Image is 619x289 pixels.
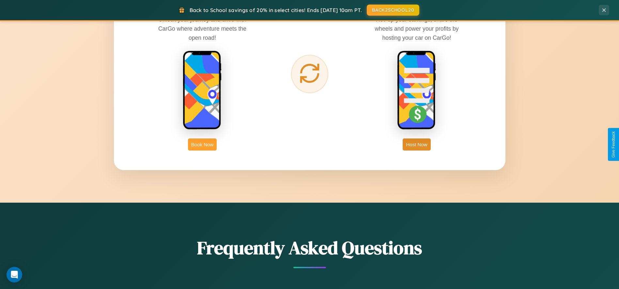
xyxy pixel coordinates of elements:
button: Host Now [403,138,430,151]
span: Back to School savings of 20% in select cities! Ends [DATE] 10am PT. [190,7,362,13]
div: Give Feedback [611,131,616,158]
img: host phone [397,51,436,130]
img: rent phone [183,51,222,130]
button: Book Now [188,138,217,151]
div: Open Intercom Messenger [7,267,22,282]
p: Rev up your earnings, share the wheels and power your profits by hosting your car on CarGo! [368,15,466,42]
p: Unlock your journey and drive with CarGo where adventure meets the open road! [153,15,251,42]
h2: Frequently Asked Questions [114,235,505,260]
button: BACK2SCHOOL20 [367,5,419,16]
